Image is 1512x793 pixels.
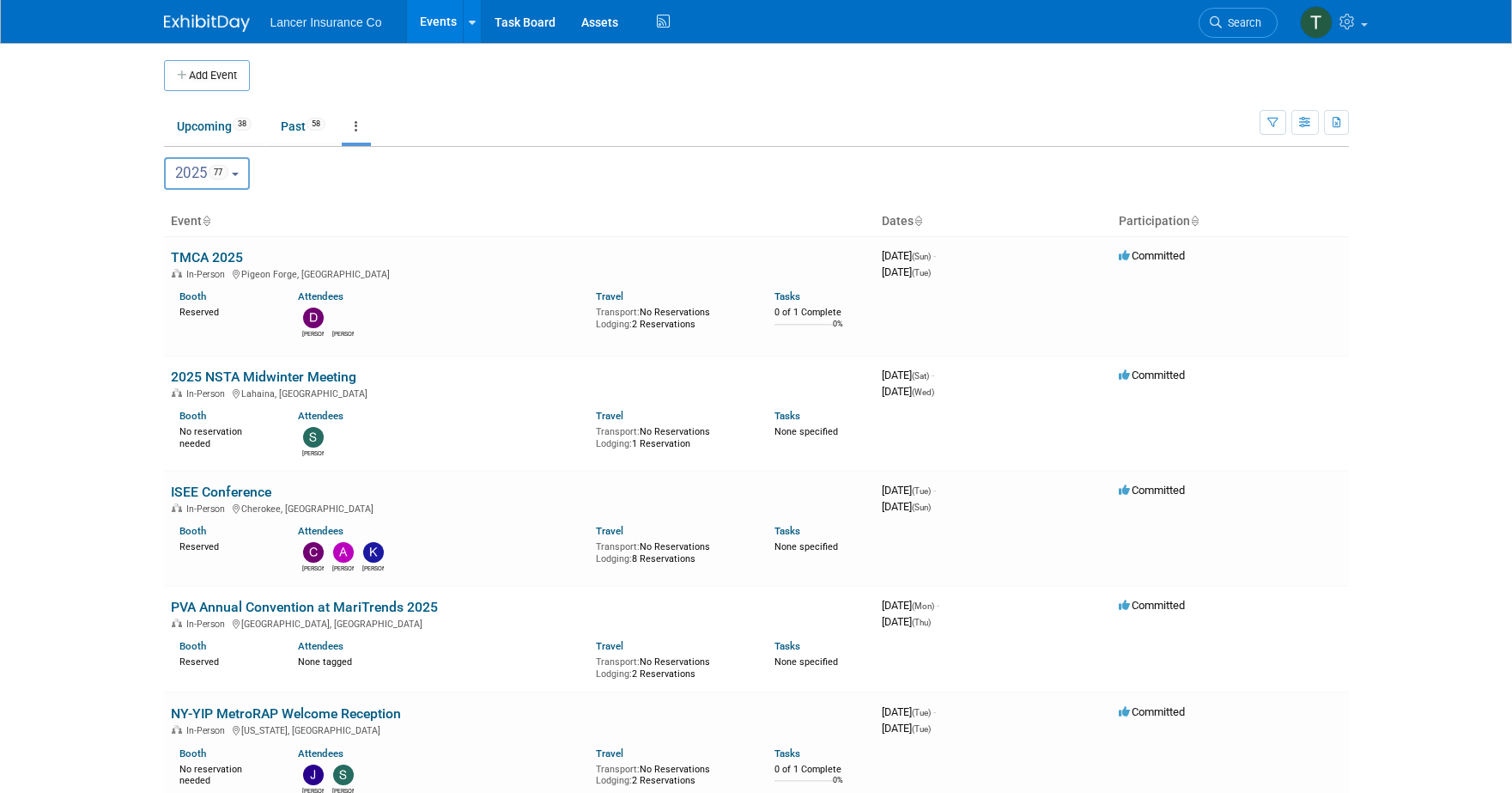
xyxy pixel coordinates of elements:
a: Attendees [298,525,343,537]
img: In-Person Event [172,269,182,278]
span: None specified [774,426,838,437]
div: [GEOGRAPHIC_DATA], [GEOGRAPHIC_DATA] [171,616,868,630]
img: In-Person Event [172,503,182,512]
span: Lodging: [596,438,632,449]
img: Jennifer DeCristofaro [303,765,324,785]
img: ExhibitDay [164,15,250,32]
a: Attendees [298,640,343,652]
span: - [933,249,936,262]
span: (Wed) [912,387,934,397]
div: Pigeon Forge, [GEOGRAPHIC_DATA] [171,266,868,280]
span: Committed [1119,249,1185,262]
a: NY-YIP MetroRAP Welcome Reception [171,705,401,722]
a: Travel [596,410,623,422]
a: Travel [596,525,623,537]
a: Tasks [774,640,800,652]
span: - [937,599,939,612]
span: Transport: [596,764,640,775]
span: (Tue) [912,724,931,734]
img: Charline Pollard [303,542,324,563]
span: [DATE] [882,249,936,262]
button: Add Event [164,60,250,91]
span: Transport: [596,541,640,552]
th: Dates [875,207,1112,236]
a: Search [1199,8,1278,38]
div: Danielle Smith [332,328,354,339]
div: Kim Castle [362,563,384,573]
span: Committed [1119,599,1185,612]
a: Travel [596,640,623,652]
a: Past58 [268,110,338,143]
div: 0 of 1 Complete [774,764,868,776]
span: Lodging: [596,668,632,680]
span: - [933,484,936,497]
div: 0 of 1 Complete [774,307,868,319]
span: Lodging: [596,553,632,564]
span: 2025 [175,164,228,181]
a: Booth [179,290,206,302]
span: (Sun) [912,252,931,261]
a: ISEE Conference [171,484,271,500]
img: Steven Shapiro [333,765,354,785]
span: [DATE] [882,265,931,278]
span: Lancer Insurance Co [270,15,382,29]
span: (Mon) [912,601,934,611]
img: In-Person Event [172,725,182,734]
td: 0% [833,320,843,343]
a: Tasks [774,410,800,422]
a: Tasks [774,747,800,759]
div: Reserved [179,303,273,319]
img: In-Person Event [172,388,182,397]
span: - [932,369,934,381]
span: (Sat) [912,371,929,381]
span: 38 [233,118,252,131]
img: In-Person Event [172,619,182,627]
a: Tasks [774,290,800,302]
span: [DATE] [882,500,931,513]
span: In-Person [186,388,230,400]
a: 2025 NSTA Midwinter Meeting [171,369,356,385]
img: Kim Castle [363,542,384,563]
span: Search [1222,16,1261,29]
span: [DATE] [882,599,939,612]
div: No reservation needed [179,423,273,449]
a: Travel [596,747,623,759]
button: 202577 [164,157,251,190]
a: Booth [179,747,206,759]
span: 77 [209,165,228,180]
a: Sort by Event Name [202,214,210,228]
div: Cherokee, [GEOGRAPHIC_DATA] [171,501,868,515]
div: None tagged [298,653,583,668]
span: [DATE] [882,722,931,735]
div: No reservation needed [179,760,273,787]
div: Andy Miller [332,563,354,573]
div: Lahaina, [GEOGRAPHIC_DATA] [171,386,868,400]
a: Attendees [298,290,343,302]
span: [DATE] [882,615,931,628]
span: (Thu) [912,618,931,627]
span: 58 [307,118,325,131]
div: No Reservations 2 Reservations [596,653,749,680]
span: [DATE] [882,705,936,718]
span: In-Person [186,725,230,736]
img: Steven O'Shea [303,427,324,448]
span: [DATE] [882,385,934,398]
a: Booth [179,525,206,537]
div: No Reservations 2 Reservations [596,303,749,330]
a: Travel [596,290,623,302]
img: Daniel Tomlinson [303,308,324,328]
span: [DATE] [882,369,934,381]
span: In-Person [186,269,230,280]
th: Participation [1112,207,1349,236]
span: Lodging: [596,319,632,330]
span: - [933,705,936,718]
div: Reserved [179,653,273,668]
span: Transport: [596,426,640,437]
span: Committed [1119,484,1185,497]
a: Booth [179,410,206,422]
span: None specified [774,656,838,668]
span: (Tue) [912,486,931,496]
span: Committed [1119,369,1185,381]
th: Event [164,207,875,236]
span: In-Person [186,619,230,630]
